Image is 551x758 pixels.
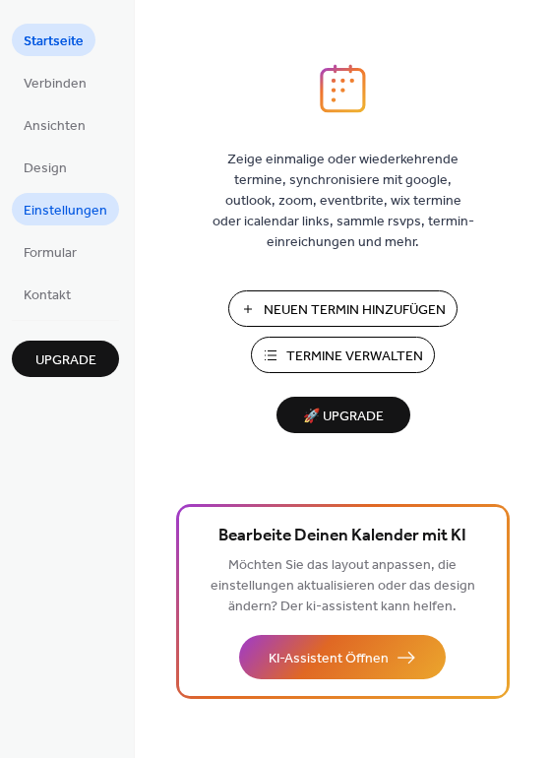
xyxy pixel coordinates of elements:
button: Termine Verwalten [251,337,435,373]
span: Möchten Sie das layout anpassen, die einstellungen aktualisieren oder das design ändern? Der ki-a... [211,552,475,620]
span: Startseite [24,32,84,52]
span: Kontakt [24,285,71,306]
img: logo_icon.svg [320,64,365,113]
button: Upgrade [12,341,119,377]
a: Design [12,151,79,183]
span: Upgrade [35,350,96,371]
a: Startseite [12,24,95,56]
a: Ansichten [12,108,97,141]
a: Kontakt [12,278,83,310]
button: Neuen Termin Hinzufügen [228,290,458,327]
span: Formular [24,243,77,264]
span: Design [24,158,67,179]
button: KI-Assistent Öffnen [239,635,446,679]
span: Verbinden [24,74,87,95]
a: Einstellungen [12,193,119,225]
span: KI-Assistent Öffnen [269,649,389,669]
span: Ansichten [24,116,86,137]
span: 🚀 Upgrade [288,404,398,430]
span: Zeige einmalige oder wiederkehrende termine, synchronisiere mit google, outlook, zoom, eventbrite... [211,150,476,253]
a: Formular [12,235,89,268]
span: Termine Verwalten [286,347,423,367]
a: Verbinden [12,66,98,98]
button: 🚀 Upgrade [276,397,410,433]
span: Bearbeite Deinen Kalender mit KI [218,523,466,550]
span: Einstellungen [24,201,107,221]
span: Neuen Termin Hinzufügen [264,300,446,321]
